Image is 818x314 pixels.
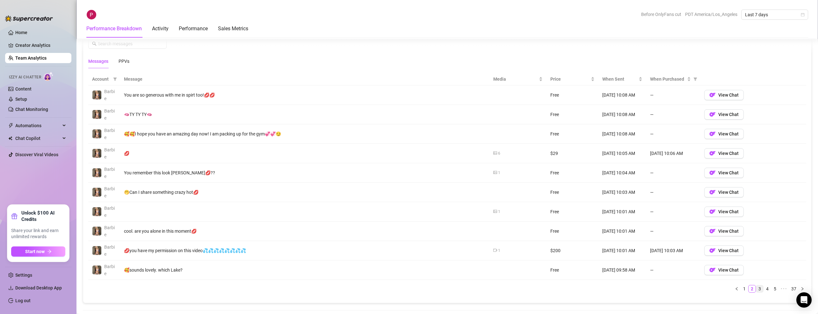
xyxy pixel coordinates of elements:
button: OFView Chat [704,168,744,178]
span: picture [493,171,497,174]
img: Barbie [92,110,101,119]
a: Discover Viral Videos [15,152,58,157]
div: 🥰sounds lovely. which Lake? [124,267,486,274]
span: Price [550,76,590,83]
span: View Chat [718,209,739,214]
td: — [646,105,700,124]
span: View Chat [718,170,739,175]
th: Message [120,73,489,85]
button: OFView Chat [704,148,744,158]
td: Free [547,85,599,105]
button: OFView Chat [704,226,744,236]
td: [DATE] 10:03 AM [646,241,700,260]
a: 37 [789,285,798,292]
img: Barbie [92,91,101,99]
a: 5 [771,285,778,292]
td: Free [547,105,599,124]
button: OFView Chat [704,129,744,139]
a: 2 [749,285,756,292]
img: Chat Copilot [8,136,12,141]
div: PPVs [119,58,129,65]
span: Barbie [104,264,115,276]
td: [DATE] 10:01 AM [598,241,646,260]
span: picture [493,209,497,213]
strong: Unlock $100 AI Credits [21,210,65,223]
img: OF [709,208,716,215]
li: 5 [771,285,779,293]
img: Ashlee Powers [87,10,96,19]
span: When Sent [602,76,637,83]
span: Barbie [104,128,115,140]
td: — [646,260,700,280]
button: right [799,285,806,293]
td: [DATE] 09:58 AM [598,260,646,280]
a: Chat Monitoring [15,107,48,112]
div: 💋 [124,150,486,157]
td: $200 [547,241,599,260]
span: Barbie [104,167,115,179]
img: OF [709,228,716,234]
th: When Sent [598,73,646,85]
button: OFView Chat [704,207,744,217]
span: Barbie [104,186,115,198]
span: When Purchased [650,76,686,83]
img: OF [709,111,716,118]
img: Barbie [92,207,101,216]
a: OFView Chat [704,152,744,157]
span: calendar [801,13,805,17]
th: When Purchased [646,73,700,85]
td: [DATE] 10:06 AM [646,144,700,163]
span: Barbie [104,147,115,159]
span: picture [493,151,497,155]
td: [DATE] 10:01 AM [598,202,646,222]
img: Barbie [92,246,101,255]
div: 🫦TY TY TY🫦 [124,111,486,118]
div: You are so generous with me in spirt too!💋💋 [124,91,486,99]
span: View Chat [718,267,739,273]
span: Account [92,76,111,83]
a: 3 [756,285,763,292]
td: $29 [547,144,599,163]
a: Team Analytics [15,55,47,61]
span: View Chat [718,190,739,195]
span: Start now [25,249,45,254]
span: Before OnlyFans cut [641,10,681,19]
span: Last 7 days [745,10,804,19]
td: Free [547,124,599,144]
button: Start nowarrow-right [11,246,65,257]
div: Performance [179,25,208,33]
div: Open Intercom Messenger [796,292,812,308]
li: Next 5 Pages [779,285,789,293]
td: [DATE] 10:08 AM [598,124,646,144]
span: View Chat [718,92,739,98]
img: OF [709,189,716,195]
td: — [646,124,700,144]
img: Barbie [92,129,101,138]
span: gift [11,213,18,219]
a: OFView Chat [704,250,744,255]
td: [DATE] 10:08 AM [598,85,646,105]
div: 🤭Can I share something crazy hot💋 [124,189,486,196]
button: OFView Chat [704,90,744,100]
span: View Chat [718,229,739,234]
img: OF [709,170,716,176]
a: OFView Chat [704,211,744,216]
img: logo-BBDzfeDw.svg [5,15,53,22]
button: OFView Chat [704,109,744,120]
span: Barbie [104,206,115,218]
span: PDT America/Los_Angeles [685,10,737,19]
a: 4 [764,285,771,292]
td: Free [547,260,599,280]
span: filter [113,77,117,81]
a: OFView Chat [704,133,744,138]
span: thunderbolt [8,123,13,128]
li: 1 [741,285,748,293]
a: Setup [15,97,27,102]
td: [DATE] 10:01 AM [598,222,646,241]
div: 6 [498,150,500,157]
a: Creator Analytics [15,40,66,50]
td: [DATE] 10:05 AM [598,144,646,163]
span: download [8,285,13,290]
